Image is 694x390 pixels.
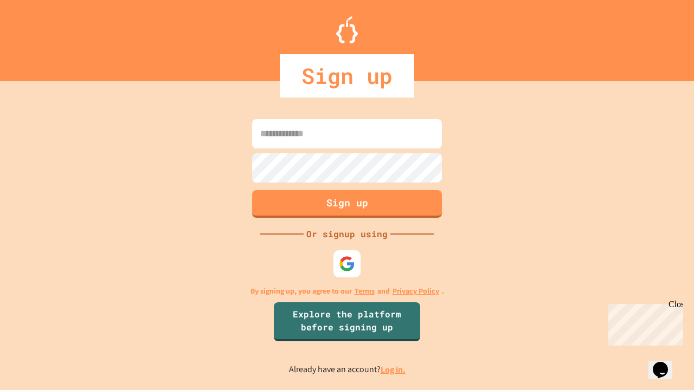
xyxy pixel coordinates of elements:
[604,300,683,346] iframe: chat widget
[304,227,390,240] div: Or signup using
[393,285,439,297] a: Privacy Policy
[336,16,358,43] img: Logo.svg
[339,256,355,272] img: google-icon.svg
[381,364,406,375] a: Log in.
[250,285,444,297] p: By signing up, you agree to our and .
[4,4,75,69] div: Chat with us now!Close
[274,302,420,341] a: Explore the platform before signing up
[648,347,683,379] iframe: chat widget
[252,190,442,218] button: Sign up
[280,54,414,97] div: Sign up
[355,285,375,297] a: Terms
[289,363,406,376] p: Already have an account?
